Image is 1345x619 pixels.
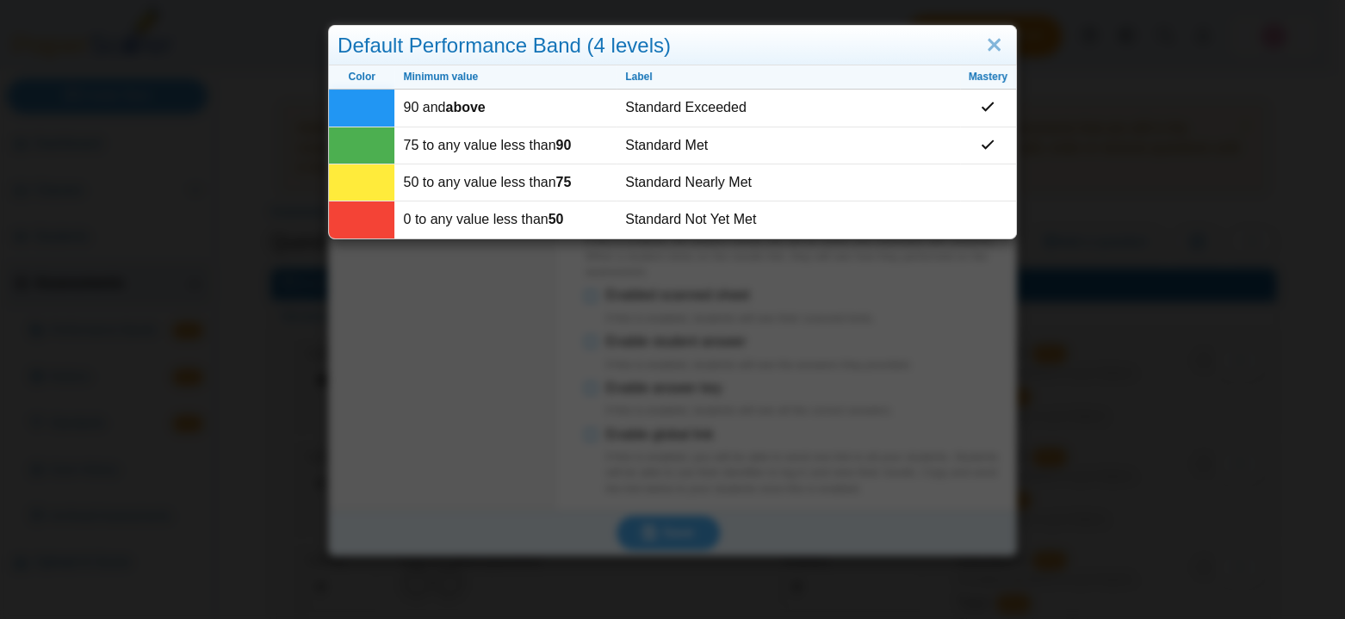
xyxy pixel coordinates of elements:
td: 90 and [394,90,617,127]
div: Default Performance Band (4 levels) [329,26,1016,66]
td: 50 to any value less than [394,164,617,201]
th: Label [617,65,959,90]
b: 50 [549,212,564,226]
th: Color [329,65,394,90]
td: Standard Not Yet Met [617,201,959,238]
td: 0 to any value less than [394,201,617,238]
b: 90 [556,138,572,152]
td: Standard Nearly Met [617,164,959,201]
b: above [445,100,485,115]
td: Standard Met [617,127,959,164]
th: Mastery [960,65,1016,90]
b: 75 [556,175,572,189]
td: 75 to any value less than [394,127,617,164]
a: Close [981,31,1007,60]
th: Minimum value [394,65,617,90]
td: Standard Exceeded [617,90,959,127]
